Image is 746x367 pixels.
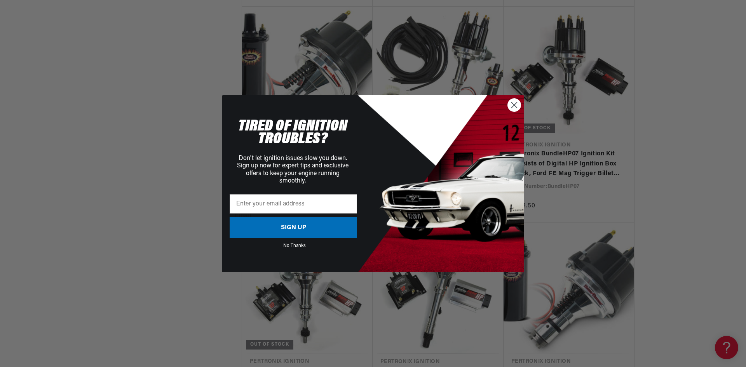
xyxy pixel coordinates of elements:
span: TIRED OF IGNITION TROUBLES? [238,118,347,148]
input: Enter your email address [230,194,357,214]
span: Don't let ignition issues slow you down. Sign up now for expert tips and exclusive offers to keep... [237,155,349,184]
button: SIGN UP [230,217,357,238]
button: No Thanks [232,244,357,246]
button: Close dialog [507,98,521,112]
